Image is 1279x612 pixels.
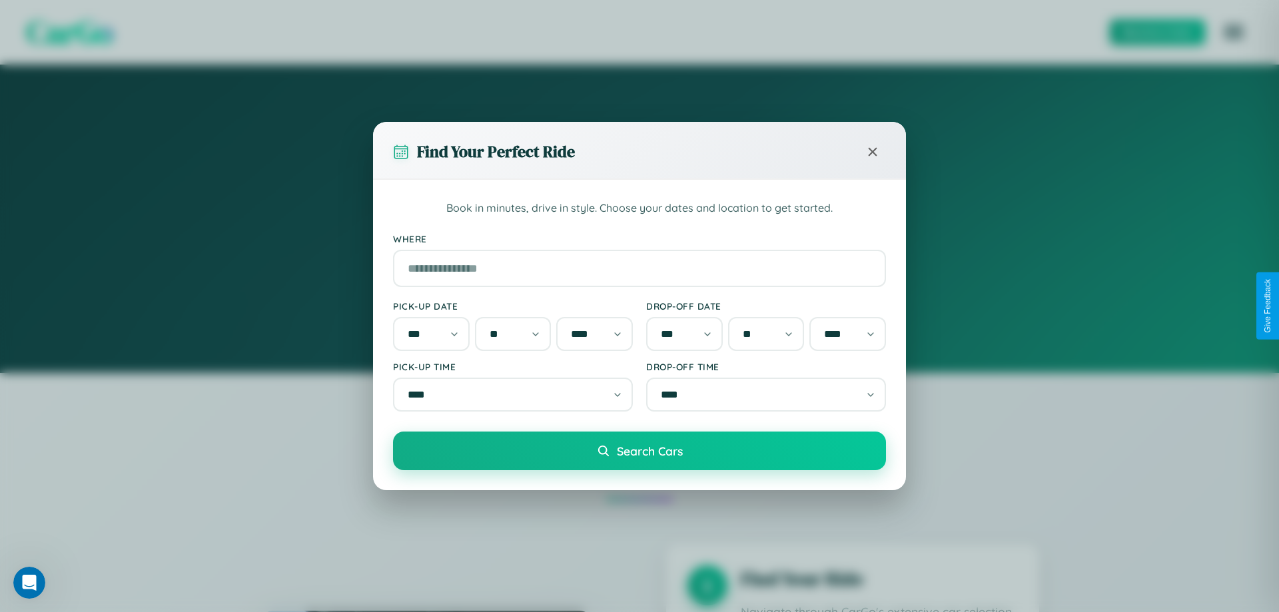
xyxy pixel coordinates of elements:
label: Pick-up Date [393,300,633,312]
label: Pick-up Time [393,361,633,372]
h3: Find Your Perfect Ride [417,141,575,162]
p: Book in minutes, drive in style. Choose your dates and location to get started. [393,200,886,217]
label: Where [393,233,886,244]
button: Search Cars [393,432,886,470]
span: Search Cars [617,444,683,458]
label: Drop-off Time [646,361,886,372]
label: Drop-off Date [646,300,886,312]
